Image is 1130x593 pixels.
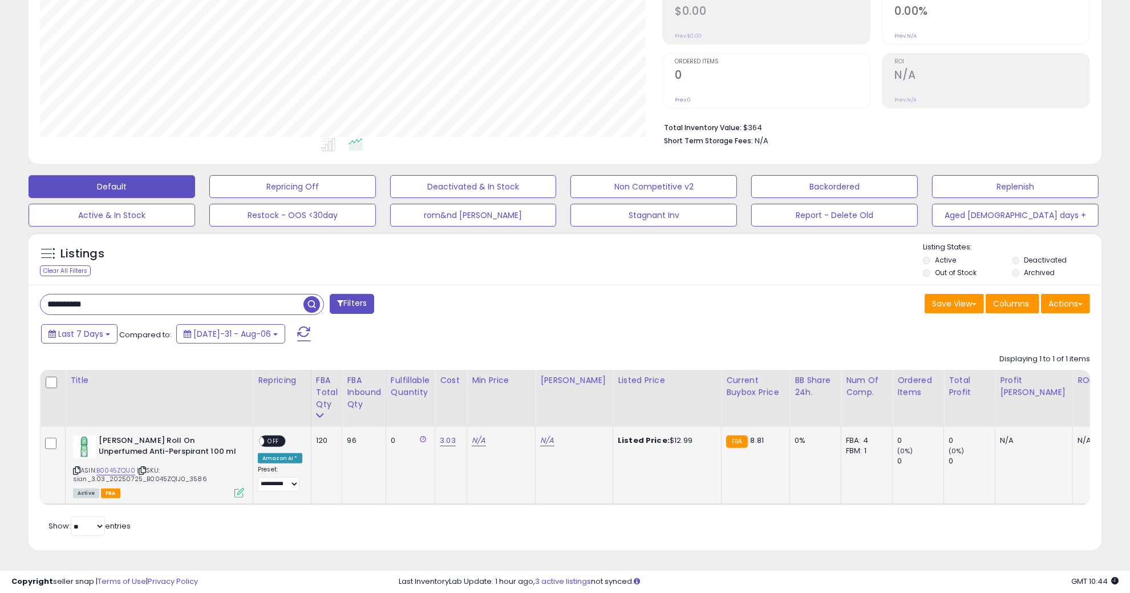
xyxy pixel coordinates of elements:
[894,96,917,103] small: Prev: N/A
[98,576,146,587] a: Terms of Use
[1078,435,1115,446] div: N/A
[894,33,917,39] small: Prev: N/A
[399,576,1119,587] div: Last InventoryLab Update: 1 hour ago, not synced.
[391,435,426,446] div: 0
[751,435,764,446] span: 8.81
[751,204,918,227] button: Report - Delete Old
[472,435,485,446] a: N/A
[949,446,965,455] small: (0%)
[675,5,870,20] h2: $0.00
[347,374,381,410] div: FBA inbound Qty
[675,33,702,39] small: Prev: $0.00
[846,374,888,398] div: Num of Comp.
[41,324,118,344] button: Last 7 Days
[11,576,198,587] div: seller snap | |
[795,374,836,398] div: BB Share 24h.
[618,374,716,386] div: Listed Price
[675,96,691,103] small: Prev: 0
[949,456,995,466] div: 0
[675,68,870,84] h2: 0
[932,175,1099,198] button: Replenish
[949,374,990,398] div: Total Profit
[440,374,462,386] div: Cost
[176,324,285,344] button: [DATE]-31 - Aug-06
[48,521,131,531] span: Show: entries
[1024,268,1055,277] label: Archived
[1041,294,1090,313] button: Actions
[101,489,120,498] span: FBA
[209,204,376,227] button: Restock - OOS <30day
[570,175,737,198] button: Non Competitive v2
[664,123,742,132] b: Total Inventory Value:
[570,204,737,227] button: Stagnant Inv
[70,374,248,386] div: Title
[73,466,207,483] span: | SKU: sian_3.03_20250725_B0045ZQ1J0_3586
[209,175,376,198] button: Repricing Off
[1071,576,1119,587] span: 2025-08-14 10:44 GMT
[11,576,53,587] strong: Copyright
[897,374,939,398] div: Ordered Items
[897,446,913,455] small: (0%)
[96,466,135,475] a: B0045ZQ1J0
[472,374,530,386] div: Min Price
[58,328,103,340] span: Last 7 Days
[148,576,198,587] a: Privacy Policy
[675,59,870,65] span: Ordered Items
[1000,435,1064,446] div: N/A
[751,175,918,198] button: Backordered
[1000,374,1068,398] div: Profit [PERSON_NAME]
[258,374,306,386] div: Repricing
[897,456,943,466] div: 0
[894,68,1090,84] h2: N/A
[264,437,282,446] span: OFF
[390,204,557,227] button: rom&nd [PERSON_NAME]
[1078,374,1119,386] div: ROI
[99,435,237,459] b: [PERSON_NAME] Roll On Unperfumed Anti-Perspirant 100 ml
[618,435,712,446] div: $12.99
[846,435,884,446] div: FBA: 4
[330,294,374,314] button: Filters
[60,246,104,262] h5: Listings
[897,435,943,446] div: 0
[986,294,1039,313] button: Columns
[391,374,430,398] div: Fulfillable Quantity
[726,374,785,398] div: Current Buybox Price
[540,374,608,386] div: [PERSON_NAME]
[540,435,554,446] a: N/A
[29,175,195,198] button: Default
[258,466,302,491] div: Preset:
[1024,255,1067,265] label: Deactivated
[258,453,302,463] div: Amazon AI *
[29,204,195,227] button: Active & In Stock
[316,374,338,410] div: FBA Total Qty
[925,294,984,313] button: Save View
[795,435,832,446] div: 0%
[664,120,1082,134] li: $364
[846,446,884,456] div: FBM: 1
[935,255,956,265] label: Active
[949,435,995,446] div: 0
[73,489,99,498] span: All listings currently available for purchase on Amazon
[73,435,96,458] img: 31aDRsQKB1L._SL40_.jpg
[993,298,1029,309] span: Columns
[755,135,768,146] span: N/A
[923,242,1101,253] p: Listing States:
[316,435,334,446] div: 120
[390,175,557,198] button: Deactivated & In Stock
[535,576,591,587] a: 3 active listings
[664,136,753,146] b: Short Term Storage Fees:
[894,5,1090,20] h2: 0.00%
[347,435,377,446] div: 96
[894,59,1090,65] span: ROI
[193,328,271,340] span: [DATE]-31 - Aug-06
[440,435,456,446] a: 3.03
[932,204,1099,227] button: Aged [DEMOGRAPHIC_DATA] days +
[618,435,670,446] b: Listed Price:
[73,435,244,497] div: ASIN:
[935,268,977,277] label: Out of Stock
[119,329,172,340] span: Compared to:
[726,435,747,448] small: FBA
[40,265,91,276] div: Clear All Filters
[999,354,1090,365] div: Displaying 1 to 1 of 1 items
